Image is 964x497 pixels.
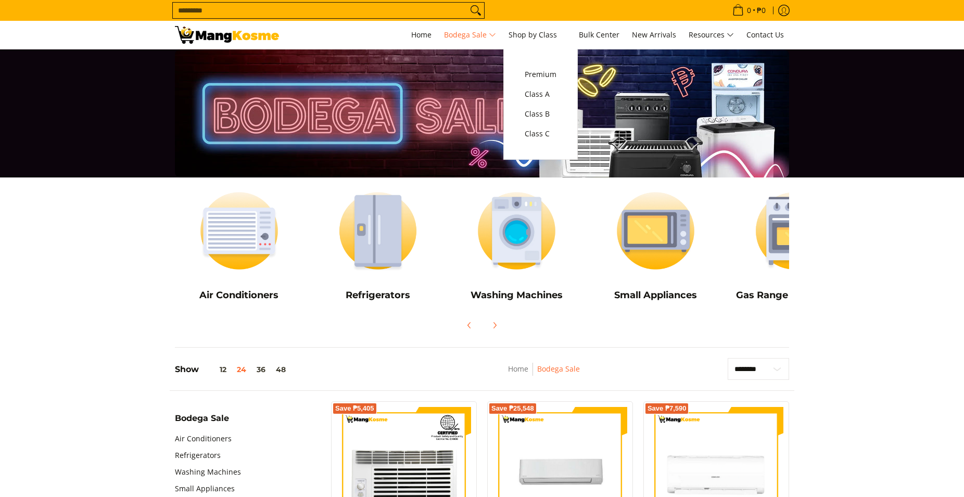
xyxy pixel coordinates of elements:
a: Bodega Sale [537,364,580,374]
a: Washing Machines [175,464,241,480]
a: Bulk Center [574,21,625,49]
summary: Open [175,414,229,430]
button: 48 [271,365,291,374]
a: Class A [519,84,562,104]
a: Cookers Gas Range and Cookers [730,183,859,309]
button: Previous [458,314,481,337]
span: Class C [525,128,556,141]
span: Resources [689,29,734,42]
h5: Small Appliances [591,289,720,301]
a: Contact Us [741,21,789,49]
a: Refrigerators [175,447,221,464]
a: Home [508,364,528,374]
a: New Arrivals [627,21,681,49]
button: 12 [199,365,232,374]
span: Contact Us [746,30,784,40]
a: Small Appliances Small Appliances [591,183,720,309]
img: Refrigerators [314,183,442,279]
img: Small Appliances [591,183,720,279]
a: Resources [683,21,739,49]
span: Save ₱5,405 [335,405,374,412]
button: 36 [251,365,271,374]
a: Bodega Sale [439,21,501,49]
img: Washing Machines [452,183,581,279]
h5: Washing Machines [452,289,581,301]
button: Search [467,3,484,18]
span: Bulk Center [579,30,619,40]
span: Premium [525,68,556,81]
a: Air Conditioners Air Conditioners [175,183,303,309]
span: Bodega Sale [444,29,496,42]
span: Home [411,30,432,40]
span: New Arrivals [632,30,676,40]
span: Save ₱7,590 [648,405,687,412]
a: Air Conditioners [175,430,232,447]
a: Washing Machines Washing Machines [452,183,581,309]
span: Class A [525,88,556,101]
span: Class B [525,108,556,121]
a: Shop by Class [503,21,572,49]
img: Bodega Sale l Mang Kosme: Cost-Efficient &amp; Quality Home Appliances [175,26,279,44]
a: Small Appliances [175,480,235,497]
span: 0 [745,7,753,14]
h5: Air Conditioners [175,289,303,301]
span: Shop by Class [509,29,566,42]
nav: Breadcrumbs [439,363,650,386]
span: ₱0 [755,7,767,14]
img: Cookers [730,183,859,279]
a: Class C [519,124,562,144]
nav: Main Menu [289,21,789,49]
button: Next [483,314,506,337]
span: • [729,5,769,16]
h5: Refrigerators [314,289,442,301]
span: Save ₱25,548 [491,405,534,412]
button: 24 [232,365,251,374]
h5: Show [175,364,291,375]
span: Bodega Sale [175,414,229,423]
h5: Gas Range and Cookers [730,289,859,301]
img: Air Conditioners [175,183,303,279]
a: Home [406,21,437,49]
a: Premium [519,65,562,84]
a: Class B [519,104,562,124]
a: Refrigerators Refrigerators [314,183,442,309]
